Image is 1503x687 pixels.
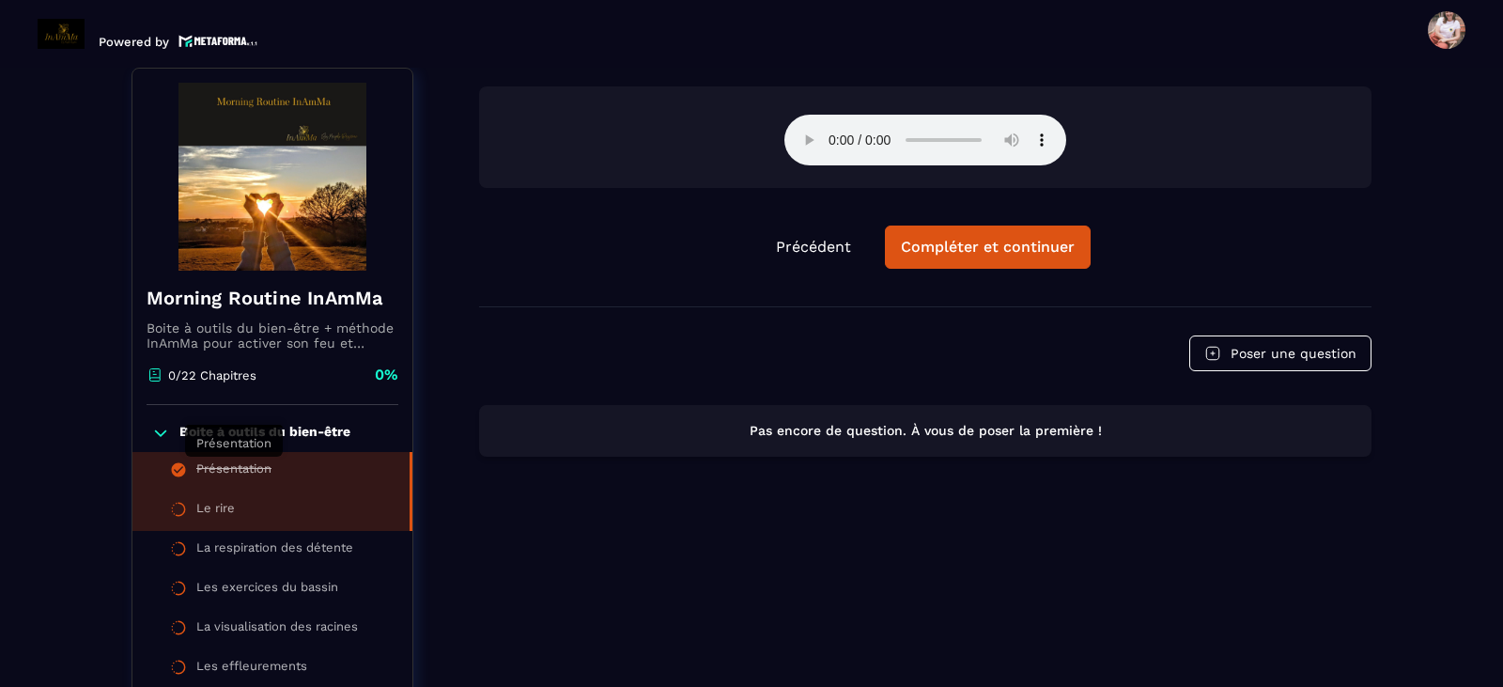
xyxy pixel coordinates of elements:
[196,501,235,522] div: Le rire
[496,422,1355,440] p: Pas encore de question. À vous de poser la première !
[196,619,358,640] div: La visualisation des racines
[178,33,257,49] img: logo
[196,540,353,561] div: La respiration des détente
[179,424,350,443] p: Boite à outils du bien-être
[885,226,1091,269] button: Compléter et continuer
[901,238,1075,257] div: Compléter et continuer
[196,436,271,450] span: Présentation
[196,659,307,679] div: Les effleurements
[147,320,398,351] p: Boite à outils du bien-être + méthode InAmMa pour activer son feu et écouter la voix de son coeur...
[196,580,338,601] div: Les exercices du bassin
[147,83,398,271] img: banner
[375,365,398,385] p: 0%
[147,285,398,311] h4: Morning Routine InAmMa
[38,19,85,49] img: logo-branding
[196,461,271,482] div: Présentation
[168,368,256,383] p: 0/22 Chapitres
[99,35,169,49] p: Powered by
[1189,336,1371,371] button: Poser une question
[761,226,866,268] button: Précédent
